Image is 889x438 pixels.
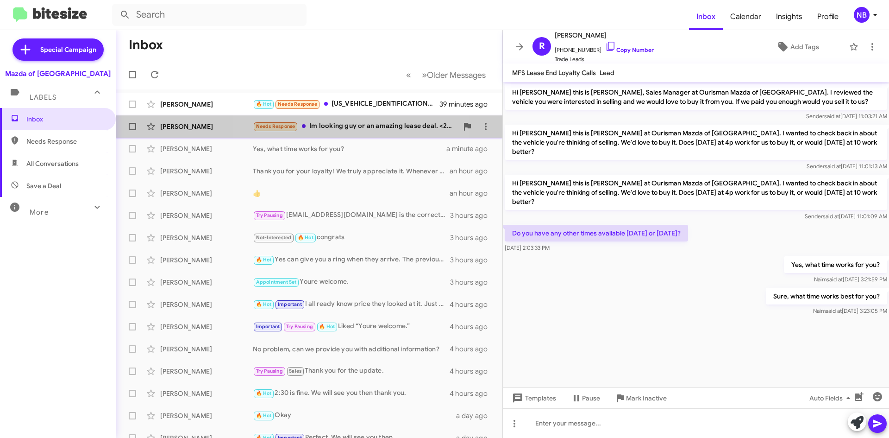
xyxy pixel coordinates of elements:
[439,100,495,109] div: 39 minutes ago
[505,225,688,241] p: Do you have any other times available [DATE] or [DATE]?
[253,189,450,198] div: 👍
[30,208,49,216] span: More
[26,137,105,146] span: Needs Response
[450,344,495,354] div: 4 hours ago
[723,3,769,30] span: Calendar
[450,322,495,331] div: 4 hours ago
[160,367,253,376] div: [PERSON_NAME]
[319,324,335,330] span: 🔥 Hot
[605,46,654,53] a: Copy Number
[810,3,846,30] span: Profile
[160,189,253,198] div: [PERSON_NAME]
[278,301,302,307] span: Important
[416,65,491,84] button: Next
[555,30,654,41] span: [PERSON_NAME]
[824,113,840,120] span: said at
[40,45,96,54] span: Special Campaign
[539,39,545,54] span: R
[805,213,887,220] span: Sender [DATE] 11:01:09 AM
[256,123,295,129] span: Needs Response
[253,388,450,399] div: 2:30 is fine. We will see you then thank you.
[450,189,495,198] div: an hour ago
[826,307,842,314] span: said at
[814,276,887,283] span: Naim [DATE] 3:21:59 PM
[446,144,495,153] div: a minute ago
[401,65,417,84] button: Previous
[766,288,887,305] p: Sure, what time works best for you?
[256,413,272,419] span: 🔥 Hot
[505,244,550,251] span: [DATE] 2:03:33 PM
[160,211,253,220] div: [PERSON_NAME]
[256,235,292,241] span: Not-Interested
[512,69,596,77] span: MFS Lease End Loyalty Calls
[253,144,446,153] div: Yes, what time works for you?
[289,368,301,374] span: Sales
[802,390,861,406] button: Auto Fields
[253,121,458,132] div: Im looking guy or an amazing lease deal. <250 per month 7k at signing.
[450,367,495,376] div: 4 hours ago
[450,300,495,309] div: 4 hours ago
[256,257,272,263] span: 🔥 Hot
[112,4,307,26] input: Search
[129,38,163,52] h1: Inbox
[456,411,495,420] div: a day ago
[253,410,456,421] div: Okay
[26,181,61,190] span: Save a Deal
[253,344,450,354] div: No problem, can we provide you with additional information?
[826,276,843,283] span: said at
[406,69,411,81] span: «
[555,55,654,64] span: Trade Leads
[256,324,280,330] span: Important
[450,166,495,176] div: an hour ago
[450,233,495,242] div: 3 hours ago
[505,175,887,210] p: Hi [PERSON_NAME] this is [PERSON_NAME] at Ourisman Mazda of [GEOGRAPHIC_DATA]. I wanted to check ...
[253,366,450,376] div: Thank you for the update.
[278,101,317,107] span: Needs Response
[422,69,427,81] span: »
[5,69,111,78] div: Mazda of [GEOGRAPHIC_DATA]
[450,211,495,220] div: 3 hours ago
[13,38,104,61] a: Special Campaign
[30,93,56,102] span: Labels
[689,3,723,30] a: Inbox
[505,125,887,160] p: Hi [PERSON_NAME] this is [PERSON_NAME] at Ourisman Mazda of [GEOGRAPHIC_DATA]. I wanted to check ...
[825,163,841,170] span: said at
[450,278,495,287] div: 3 hours ago
[253,254,450,265] div: Yes can give you a ring when they arrive. The previous message was automated.
[809,390,854,406] span: Auto Fields
[298,235,313,241] span: 🔥 Hot
[813,307,887,314] span: Naim [DATE] 3:23:05 PM
[555,41,654,55] span: [PHONE_NUMBER]
[160,166,253,176] div: [PERSON_NAME]
[253,299,450,310] div: I all ready know price they looked at it. Just send prices of cars I asked for and we could possi...
[253,277,450,287] div: Youre welcome.
[503,390,563,406] button: Templates
[450,389,495,398] div: 4 hours ago
[626,390,667,406] span: Mark Inactive
[160,411,253,420] div: [PERSON_NAME]
[854,7,870,23] div: NB
[26,159,79,168] span: All Conversations
[160,233,253,242] div: [PERSON_NAME]
[160,344,253,354] div: [PERSON_NAME]
[253,210,450,221] div: [EMAIL_ADDRESS][DOMAIN_NAME] is the correct email?
[160,389,253,398] div: [PERSON_NAME]
[607,390,674,406] button: Mark Inactive
[790,38,819,55] span: Add Tags
[160,300,253,309] div: [PERSON_NAME]
[160,100,253,109] div: [PERSON_NAME]
[505,84,887,110] p: Hi [PERSON_NAME] this is [PERSON_NAME], Sales Manager at Ourisman Mazda of [GEOGRAPHIC_DATA]. I r...
[26,114,105,124] span: Inbox
[160,278,253,287] div: [PERSON_NAME]
[806,113,887,120] span: Sender [DATE] 11:03:21 AM
[784,256,887,273] p: Yes, what time works for you?
[256,301,272,307] span: 🔥 Hot
[846,7,879,23] button: NB
[427,70,486,80] span: Older Messages
[253,99,439,109] div: [US_VEHICLE_IDENTIFICATION_NUMBER]
[160,255,253,265] div: [PERSON_NAME]
[823,213,839,220] span: said at
[450,255,495,265] div: 3 hours ago
[253,166,450,176] div: Thank you for your loyalty! We truly appreciate it. Whenever you're ready to talk about your vehi...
